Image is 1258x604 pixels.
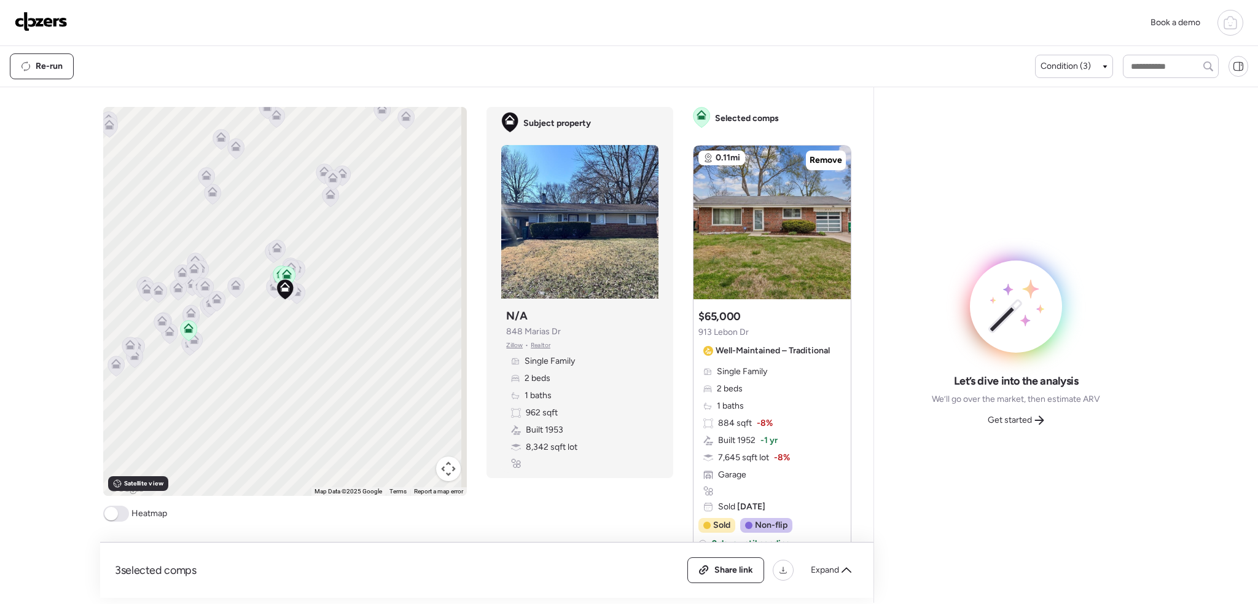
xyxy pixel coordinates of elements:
span: 848 Marias Dr [506,326,561,338]
a: Report a map error [414,488,463,495]
span: 1 baths [717,400,744,412]
span: 2 beds [525,372,550,385]
span: Sold [713,519,730,531]
span: 2 beds [717,383,743,395]
span: Built 1953 [526,424,563,436]
span: Well-Maintained – Traditional [716,345,830,357]
span: Non-flip [755,519,787,531]
span: Single Family [525,355,575,367]
span: Share link [714,564,753,576]
span: 2 days until pending [712,538,791,550]
span: Book a demo [1151,17,1200,28]
span: Heatmap [131,508,167,520]
span: 0.11mi [716,152,740,164]
button: Map camera controls [436,457,461,481]
span: Sold [718,501,765,513]
span: Subject property [523,117,591,130]
span: Let’s dive into the analysis [954,374,1079,388]
img: Google [106,480,147,496]
span: 884 sqft [718,417,752,429]
span: Get started [988,414,1032,426]
span: Satellite view [124,479,163,488]
span: We’ll go over the market, then estimate ARV [932,393,1100,406]
span: Selected comps [715,112,779,125]
span: 8,342 sqft lot [526,441,577,453]
span: 3 selected comps [115,563,197,578]
span: 7,645 sqft lot [718,452,769,464]
span: Map Data ©2025 Google [314,488,382,495]
span: Zillow [506,340,523,350]
span: • [525,340,528,350]
span: Expand [811,564,839,576]
h3: $65,000 [698,309,740,324]
span: Condition (3) [1041,60,1091,73]
span: Remove [810,154,842,167]
span: 1 baths [525,390,552,402]
span: 913 Lebon Dr [698,326,749,339]
span: -8% [774,452,790,464]
span: Single Family [717,366,767,378]
a: Terms (opens in new tab) [389,488,407,495]
span: Re-run [36,60,63,73]
span: -1 yr [760,434,778,447]
h3: N/A [506,308,527,323]
span: Realtor [531,340,550,350]
a: Open this area in Google Maps (opens a new window) [106,480,147,496]
span: Built 1952 [718,434,756,447]
span: Garage [718,469,746,481]
span: [DATE] [735,501,765,512]
span: -8% [757,417,773,429]
img: Logo [15,12,68,31]
span: 962 sqft [526,407,558,419]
